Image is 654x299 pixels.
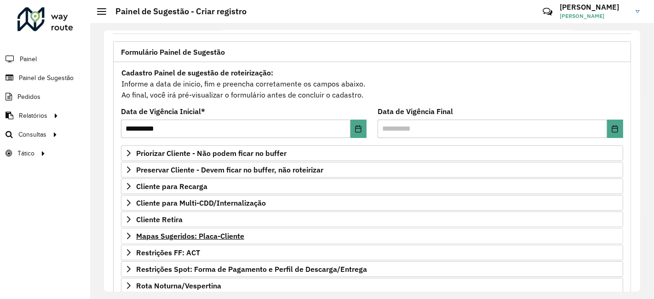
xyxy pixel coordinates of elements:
[106,6,247,17] h2: Painel de Sugestão - Criar registro
[136,216,183,223] span: Cliente Retira
[19,73,74,83] span: Painel de Sugestão
[136,199,266,207] span: Cliente para Multi-CDD/Internalização
[136,149,287,157] span: Priorizar Cliente - Não podem ficar no buffer
[560,12,629,20] span: [PERSON_NAME]
[378,106,453,117] label: Data de Vigência Final
[121,212,623,227] a: Cliente Retira
[350,120,367,138] button: Choose Date
[136,232,244,240] span: Mapas Sugeridos: Placa-Cliente
[121,178,623,194] a: Cliente para Recarga
[20,54,37,64] span: Painel
[121,278,623,293] a: Rota Noturna/Vespertina
[121,68,273,77] strong: Cadastro Painel de sugestão de roteirização:
[538,2,557,22] a: Contato Rápido
[121,67,623,101] div: Informe a data de inicio, fim e preencha corretamente os campos abaixo. Ao final, você irá pré-vi...
[136,282,221,289] span: Rota Noturna/Vespertina
[121,162,623,178] a: Preservar Cliente - Devem ficar no buffer, não roteirizar
[136,183,207,190] span: Cliente para Recarga
[121,106,205,117] label: Data de Vigência Inicial
[136,265,367,273] span: Restrições Spot: Forma de Pagamento e Perfil de Descarga/Entrega
[17,92,40,102] span: Pedidos
[17,149,34,158] span: Tático
[560,3,629,11] h3: [PERSON_NAME]
[121,245,623,260] a: Restrições FF: ACT
[136,166,323,173] span: Preservar Cliente - Devem ficar no buffer, não roteirizar
[121,228,623,244] a: Mapas Sugeridos: Placa-Cliente
[121,195,623,211] a: Cliente para Multi-CDD/Internalização
[121,261,623,277] a: Restrições Spot: Forma de Pagamento e Perfil de Descarga/Entrega
[121,48,225,56] span: Formulário Painel de Sugestão
[607,120,623,138] button: Choose Date
[19,111,47,121] span: Relatórios
[136,249,200,256] span: Restrições FF: ACT
[18,130,46,139] span: Consultas
[121,145,623,161] a: Priorizar Cliente - Não podem ficar no buffer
